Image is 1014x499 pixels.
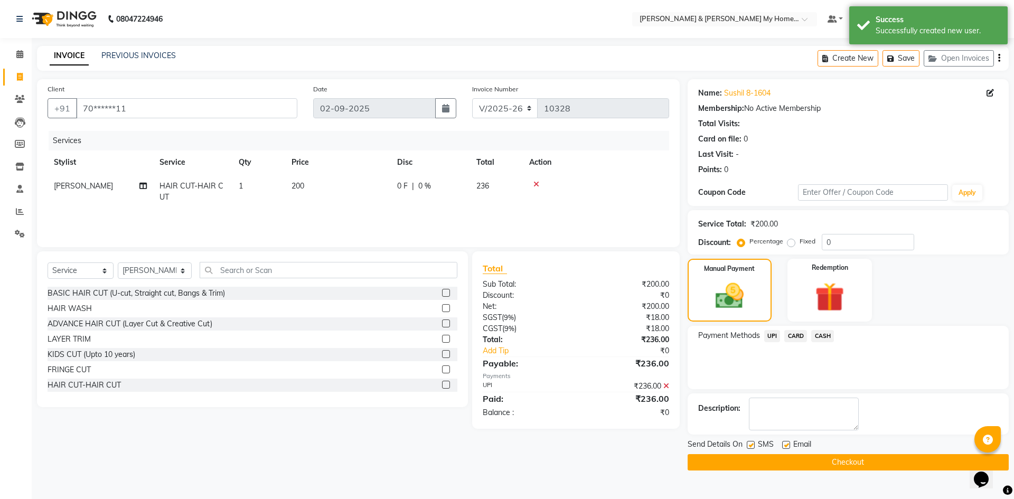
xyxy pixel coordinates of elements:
a: PREVIOUS INVOICES [101,51,176,60]
span: 0 F [397,181,408,192]
div: ( ) [475,323,576,334]
div: ( ) [475,312,576,323]
div: Membership: [698,103,744,114]
div: Discount: [475,290,576,301]
input: Enter Offer / Coupon Code [798,184,948,201]
img: _cash.svg [707,280,753,312]
b: 08047224946 [116,4,163,34]
span: | [412,181,414,192]
div: ₹236.00 [576,334,677,345]
label: Percentage [749,237,783,246]
a: Sushil 8-1604 [724,88,771,99]
div: Sub Total: [475,279,576,290]
div: KIDS CUT (Upto 10 years) [48,349,135,360]
button: Save [882,50,919,67]
div: Payable: [475,357,576,370]
span: 1 [239,181,243,191]
div: ₹200.00 [576,301,677,312]
div: Payments [483,372,669,381]
button: Open Invoices [924,50,994,67]
label: Invoice Number [472,84,518,94]
div: ₹18.00 [576,323,677,334]
div: ₹0 [576,290,677,301]
div: Discount: [698,237,731,248]
span: 9% [504,313,514,322]
div: No Active Membership [698,103,998,114]
div: FRINGE CUT [48,364,91,375]
div: - [736,149,739,160]
div: UPI [475,381,576,392]
label: Client [48,84,64,94]
div: ₹0 [593,345,677,356]
div: Paid: [475,392,576,405]
div: Service Total: [698,219,746,230]
div: Total: [475,334,576,345]
div: Net: [475,301,576,312]
div: ₹236.00 [576,392,677,405]
th: Action [523,150,669,174]
div: ₹236.00 [576,381,677,392]
button: Apply [952,185,982,201]
span: HAIR CUT-HAIR CUT [159,181,223,202]
th: Total [470,150,523,174]
label: Fixed [800,237,815,246]
div: Last Visit: [698,149,734,160]
span: 9% [504,324,514,333]
button: Checkout [688,454,1009,470]
div: 0 [744,134,748,145]
div: 0 [724,164,728,175]
a: Add Tip [475,345,593,356]
div: HAIR WASH [48,303,92,314]
span: 0 % [418,181,431,192]
div: ₹200.00 [576,279,677,290]
div: BASIC HAIR CUT (U-cut, Straight cut, Bangs & Trim) [48,288,225,299]
div: Description: [698,403,740,414]
th: Stylist [48,150,153,174]
div: Coupon Code [698,187,798,198]
span: Email [793,439,811,452]
span: Total [483,263,507,274]
div: ₹0 [576,407,677,418]
div: Name: [698,88,722,99]
label: Manual Payment [704,264,755,274]
label: Date [313,84,327,94]
button: +91 [48,98,77,118]
input: Search or Scan [200,262,457,278]
span: SMS [758,439,774,452]
th: Qty [232,150,285,174]
span: CASH [811,330,834,342]
input: Search by Name/Mobile/Email/Code [76,98,297,118]
img: logo [27,4,99,34]
th: Service [153,150,232,174]
button: Create New [818,50,878,67]
span: CARD [784,330,807,342]
div: ₹18.00 [576,312,677,323]
a: INVOICE [50,46,89,65]
div: Balance : [475,407,576,418]
div: ₹200.00 [750,219,778,230]
label: Redemption [812,263,848,272]
div: HAIR CUT-HAIR CUT [48,380,121,391]
span: 200 [292,181,304,191]
span: Payment Methods [698,330,760,341]
div: LAYER TRIM [48,334,91,345]
div: ₹236.00 [576,357,677,370]
span: 236 [476,181,489,191]
div: Successfully created new user. [876,25,1000,36]
div: Points: [698,164,722,175]
span: SGST [483,313,502,322]
iframe: chat widget [970,457,1003,488]
span: [PERSON_NAME] [54,181,113,191]
th: Price [285,150,391,174]
img: _gift.svg [806,279,853,315]
span: CGST [483,324,502,333]
div: Total Visits: [698,118,740,129]
div: Success [876,14,1000,25]
th: Disc [391,150,470,174]
div: Card on file: [698,134,741,145]
span: Send Details On [688,439,743,452]
div: Services [49,131,677,150]
span: UPI [764,330,781,342]
div: ADVANCE HAIR CUT (Layer Cut & Creative Cut) [48,318,212,329]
